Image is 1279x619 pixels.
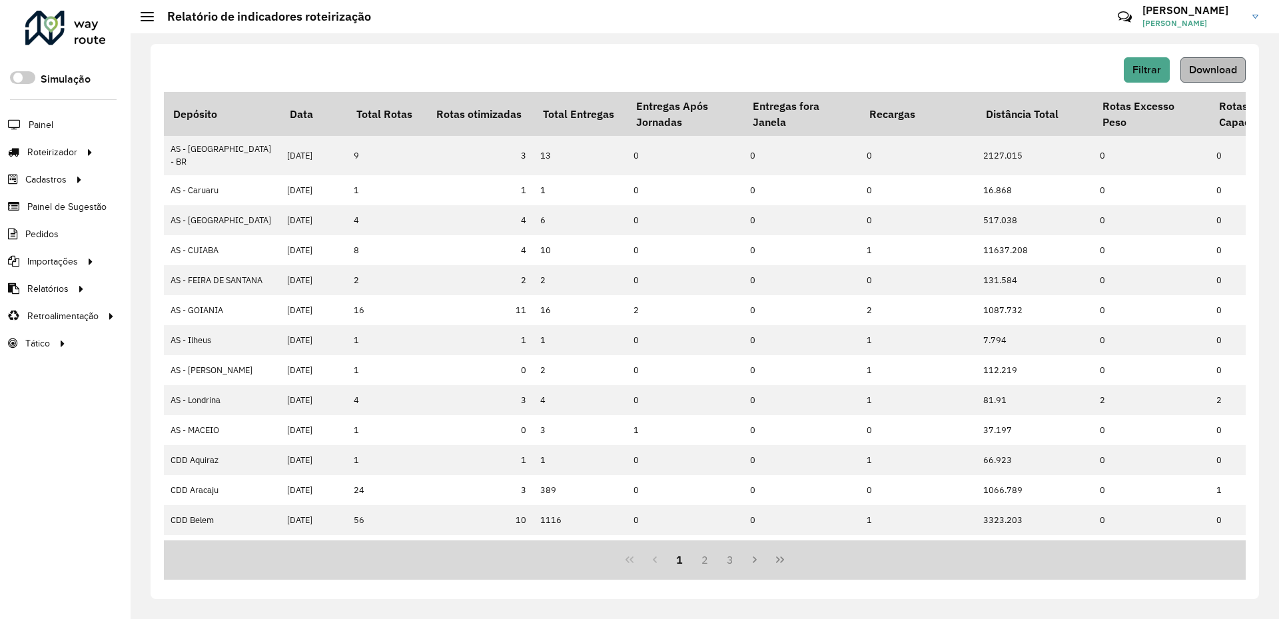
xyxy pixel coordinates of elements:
[427,355,534,385] td: 0
[27,145,77,159] span: Roteirizador
[1093,175,1210,205] td: 0
[1093,535,1210,565] td: 0
[280,136,347,175] td: [DATE]
[743,475,860,505] td: 0
[1189,64,1237,75] span: Download
[534,92,627,136] th: Total Entregas
[860,92,977,136] th: Recargas
[1093,475,1210,505] td: 0
[427,535,534,565] td: 2
[427,385,534,415] td: 3
[534,445,627,475] td: 1
[977,205,1093,235] td: 517.038
[860,205,977,235] td: 0
[164,355,280,385] td: AS - [PERSON_NAME]
[534,136,627,175] td: 13
[280,325,347,355] td: [DATE]
[627,92,743,136] th: Entregas Após Jornadas
[692,547,717,572] button: 2
[717,547,743,572] button: 3
[164,205,280,235] td: AS - [GEOGRAPHIC_DATA]
[164,475,280,505] td: CDD Aracaju
[627,535,743,565] td: 4
[627,385,743,415] td: 0
[743,505,860,535] td: 0
[427,475,534,505] td: 3
[1142,17,1242,29] span: [PERSON_NAME]
[534,265,627,295] td: 2
[860,475,977,505] td: 0
[280,355,347,385] td: [DATE]
[347,325,427,355] td: 1
[860,136,977,175] td: 0
[427,92,534,136] th: Rotas otimizadas
[427,295,534,325] td: 11
[164,415,280,445] td: AS - MACEIO
[164,92,280,136] th: Depósito
[767,547,793,572] button: Last Page
[347,505,427,535] td: 56
[1093,505,1210,535] td: 0
[743,205,860,235] td: 0
[154,9,371,24] h2: Relatório de indicadores roteirização
[280,205,347,235] td: [DATE]
[347,415,427,445] td: 1
[25,173,67,187] span: Cadastros
[977,385,1093,415] td: 81.91
[534,505,627,535] td: 1116
[1093,136,1210,175] td: 0
[25,336,50,350] span: Tático
[164,265,280,295] td: AS - FEIRA DE SANTANA
[743,92,860,136] th: Entregas fora Janela
[347,355,427,385] td: 1
[860,505,977,535] td: 1
[1093,295,1210,325] td: 0
[627,295,743,325] td: 2
[534,295,627,325] td: 16
[627,325,743,355] td: 0
[1093,92,1210,136] th: Rotas Excesso Peso
[280,475,347,505] td: [DATE]
[164,505,280,535] td: CDD Belem
[1132,64,1161,75] span: Filtrar
[743,415,860,445] td: 0
[427,325,534,355] td: 1
[27,255,78,269] span: Importações
[347,265,427,295] td: 2
[534,415,627,445] td: 3
[977,355,1093,385] td: 112.219
[860,445,977,475] td: 1
[1180,57,1246,83] button: Download
[627,265,743,295] td: 0
[280,295,347,325] td: [DATE]
[347,295,427,325] td: 16
[627,175,743,205] td: 0
[743,445,860,475] td: 0
[743,235,860,265] td: 0
[534,475,627,505] td: 389
[860,355,977,385] td: 1
[627,235,743,265] td: 0
[347,92,427,136] th: Total Rotas
[427,415,534,445] td: 0
[27,309,99,323] span: Retroalimentação
[347,445,427,475] td: 1
[164,385,280,415] td: AS - Londrina
[860,535,977,565] td: 0
[427,445,534,475] td: 1
[1093,205,1210,235] td: 0
[1093,415,1210,445] td: 0
[743,535,860,565] td: 0
[860,265,977,295] td: 0
[280,385,347,415] td: [DATE]
[534,175,627,205] td: 1
[743,265,860,295] td: 0
[860,385,977,415] td: 1
[860,175,977,205] td: 0
[977,92,1093,136] th: Distância Total
[427,505,534,535] td: 10
[164,445,280,475] td: CDD Aquiraz
[627,445,743,475] td: 0
[427,235,534,265] td: 4
[743,175,860,205] td: 0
